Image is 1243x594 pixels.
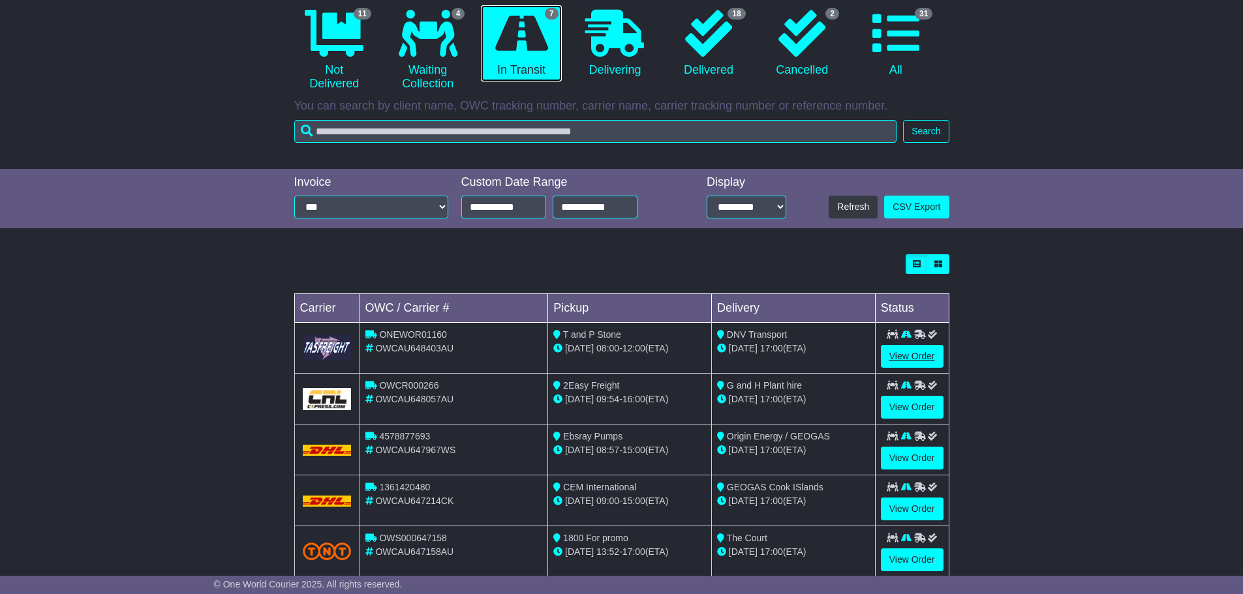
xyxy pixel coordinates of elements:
[717,342,870,355] div: (ETA)
[729,343,758,353] span: [DATE]
[294,99,949,113] p: You can search by client name, OWC tracking number, carrier name, carrier tracking number or refe...
[563,380,619,391] span: 2Easy Freight
[884,196,949,218] a: CSV Export
[565,445,594,455] span: [DATE]
[728,8,745,20] span: 18
[622,343,645,353] span: 12:00
[563,533,628,543] span: 1800 For promo
[553,545,706,559] div: - (ETA)
[596,445,619,455] span: 08:57
[727,431,830,441] span: Origin Energy / GEOGAS
[379,431,430,441] span: 4578877693
[760,496,783,506] span: 17:00
[760,546,783,557] span: 17:00
[452,8,465,20] span: 4
[727,329,788,340] span: DNV Transport
[481,5,561,82] a: 7 In Transit
[461,175,671,190] div: Custom Date Range
[829,196,878,218] button: Refresh
[375,496,453,506] span: OWCAU647214CK
[303,496,352,506] img: DHL.png
[596,394,619,404] span: 09:54
[575,5,655,82] a: Delivering
[303,388,352,410] img: GetCarrierServiceLogo
[563,329,621,340] span: T and P Stone
[622,546,645,557] span: 17:00
[303,445,352,455] img: DHL.png
[379,380,438,391] span: OWCR000266
[375,343,453,353] span: OWCAU648403AU
[903,120,949,143] button: Search
[596,343,619,353] span: 08:00
[622,394,645,404] span: 16:00
[214,579,403,589] span: © One World Courier 2025. All rights reserved.
[565,343,594,353] span: [DATE]
[360,294,548,323] td: OWC / Carrier #
[622,496,645,506] span: 15:00
[825,8,839,20] span: 2
[727,482,823,492] span: GEOGAS Cook ISlands
[711,294,875,323] td: Delivery
[729,394,758,404] span: [DATE]
[565,546,594,557] span: [DATE]
[565,394,594,404] span: [DATE]
[717,393,870,406] div: (ETA)
[563,482,636,492] span: CEM International
[762,5,842,82] a: 2 Cancelled
[760,445,783,455] span: 17:00
[622,445,645,455] span: 15:00
[303,542,352,560] img: TNT_Domestic.png
[379,482,430,492] span: 1361420480
[727,380,802,391] span: G and H Plant hire
[553,393,706,406] div: - (ETA)
[717,545,870,559] div: (ETA)
[565,496,594,506] span: [DATE]
[915,8,932,20] span: 31
[707,175,786,190] div: Display
[729,496,758,506] span: [DATE]
[729,546,758,557] span: [DATE]
[760,343,783,353] span: 17:00
[545,8,559,20] span: 7
[303,335,352,361] img: GetCarrierServiceLogo
[881,396,944,419] a: View Order
[881,447,944,469] a: View Order
[596,496,619,506] span: 09:00
[727,533,767,543] span: The Court
[881,345,944,368] a: View Order
[553,494,706,508] div: - (ETA)
[729,445,758,455] span: [DATE]
[668,5,748,82] a: 18 Delivered
[375,445,455,455] span: OWCAU647967WS
[875,294,949,323] td: Status
[881,497,944,520] a: View Order
[379,329,446,340] span: ONEWOR01160
[354,8,371,20] span: 11
[375,394,453,404] span: OWCAU648057AU
[717,443,870,457] div: (ETA)
[760,394,783,404] span: 17:00
[553,443,706,457] div: - (ETA)
[553,342,706,355] div: - (ETA)
[855,5,936,82] a: 31 All
[881,548,944,571] a: View Order
[388,5,468,96] a: 4 Waiting Collection
[548,294,712,323] td: Pickup
[375,546,453,557] span: OWCAU647158AU
[294,175,448,190] div: Invoice
[717,494,870,508] div: (ETA)
[596,546,619,557] span: 13:52
[563,431,622,441] span: Ebsray Pumps
[294,5,375,96] a: 11 Not Delivered
[379,533,447,543] span: OWS000647158
[294,294,360,323] td: Carrier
